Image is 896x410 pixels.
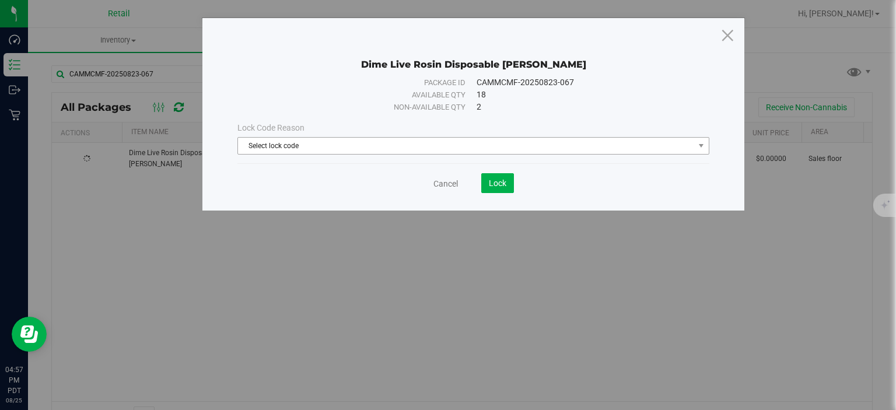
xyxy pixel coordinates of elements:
[238,138,694,154] span: Select lock code
[477,76,689,89] div: CAMMCMF-20250823-067
[258,77,466,89] div: Package ID
[477,101,689,113] div: 2
[12,317,47,352] iframe: Resource center
[258,89,466,101] div: Available qty
[237,41,709,71] div: Dime Live Rosin Disposable Berry White
[477,89,689,101] div: 18
[433,178,458,190] a: Cancel
[237,123,304,132] span: Lock Code Reason
[694,138,709,154] span: select
[258,101,466,113] div: Non-available qty
[481,173,514,193] button: Lock
[489,178,506,188] span: Lock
